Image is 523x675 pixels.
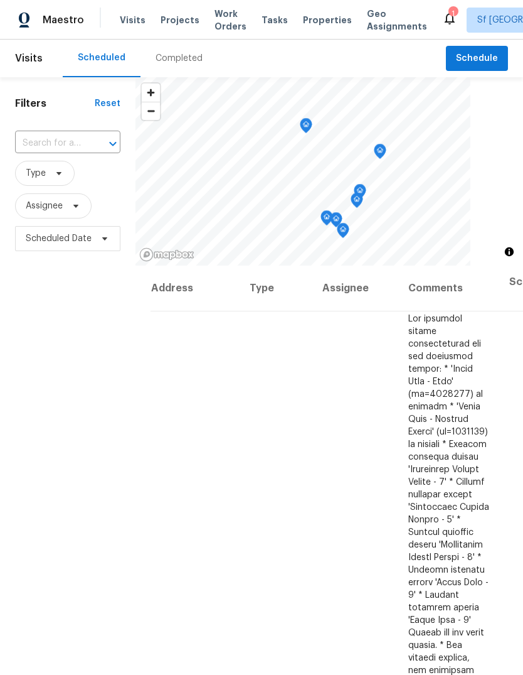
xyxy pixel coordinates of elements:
[398,266,499,311] th: Comments
[261,16,288,24] span: Tasks
[337,223,349,242] div: Map marker
[446,46,508,72] button: Schedule
[354,184,366,203] div: Map marker
[330,212,342,232] div: Map marker
[142,102,160,120] button: Zoom out
[15,45,43,72] span: Visits
[151,266,240,311] th: Address
[502,244,517,259] button: Toggle attribution
[312,266,398,311] th: Assignee
[78,51,125,64] div: Scheduled
[95,97,120,110] div: Reset
[161,14,199,26] span: Projects
[303,14,352,26] span: Properties
[505,245,513,259] span: Toggle attribution
[139,247,194,262] a: Mapbox homepage
[300,118,312,138] div: Map marker
[26,167,46,180] span: Type
[448,8,457,20] div: 1
[135,77,470,266] canvas: Map
[43,14,84,26] span: Maestro
[142,84,160,102] button: Zoom in
[456,51,498,67] span: Schedule
[104,135,122,153] button: Open
[351,193,363,212] div: Map marker
[15,97,95,110] h1: Filters
[15,134,85,153] input: Search for an address...
[120,14,145,26] span: Visits
[26,200,63,212] span: Assignee
[320,210,333,230] div: Map marker
[214,8,246,33] span: Work Orders
[367,8,427,33] span: Geo Assignments
[26,232,92,245] span: Scheduled Date
[240,266,312,311] th: Type
[374,144,386,163] div: Map marker
[156,52,203,65] div: Completed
